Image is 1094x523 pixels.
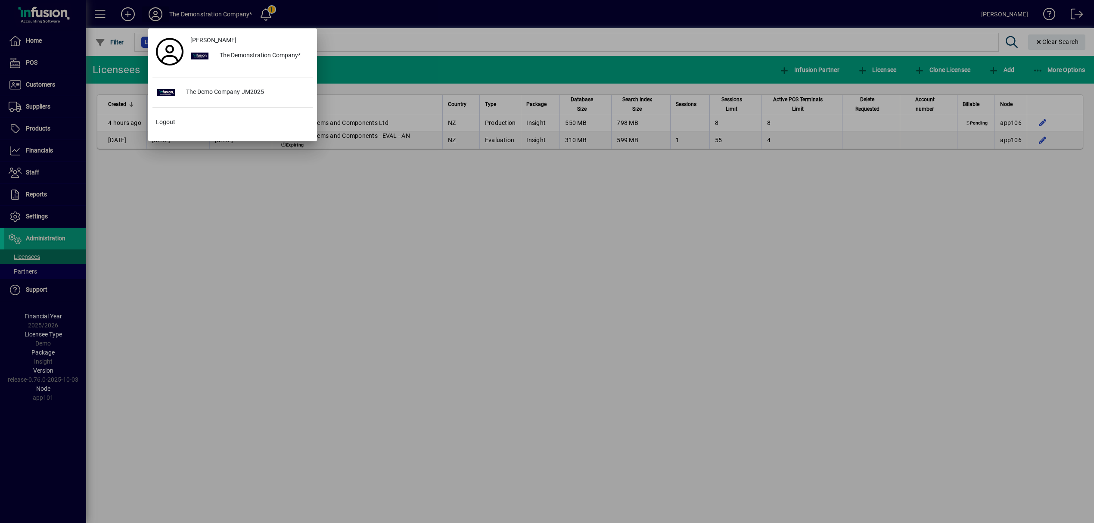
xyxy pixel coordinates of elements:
[187,33,313,48] a: [PERSON_NAME]
[152,115,313,130] button: Logout
[213,48,313,64] div: The Demonstration Company*
[152,85,313,100] button: The Demo Company-JM2025
[156,118,175,127] span: Logout
[152,44,187,59] a: Profile
[179,85,313,100] div: The Demo Company-JM2025
[190,36,236,45] span: [PERSON_NAME]
[187,48,313,64] button: The Demonstration Company*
